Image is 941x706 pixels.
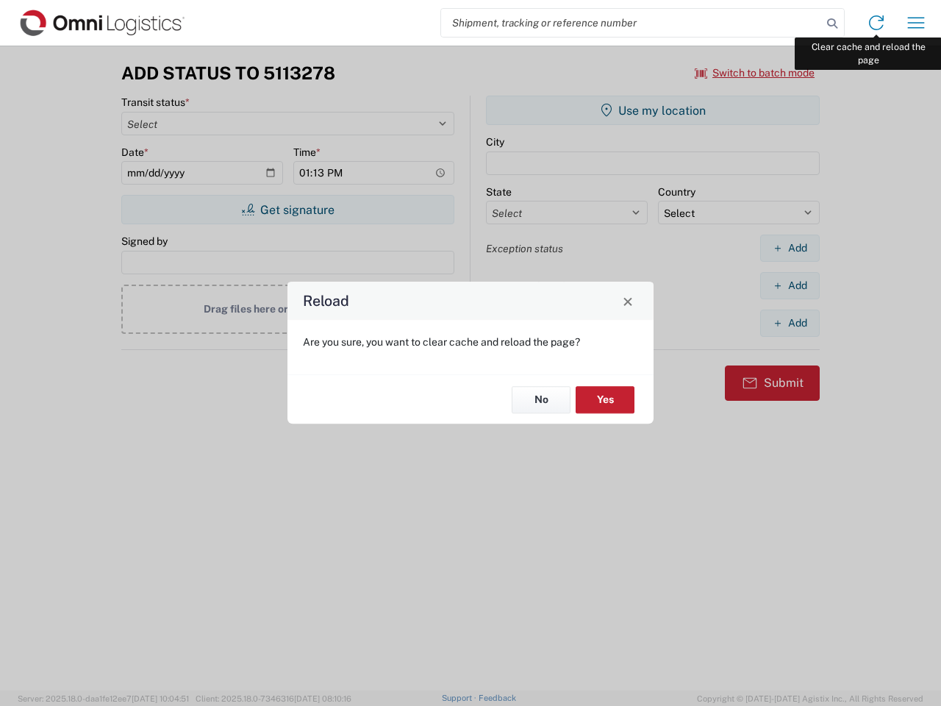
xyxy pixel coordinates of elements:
input: Shipment, tracking or reference number [441,9,822,37]
button: No [512,386,570,413]
h4: Reload [303,290,349,312]
button: Yes [576,386,634,413]
button: Close [618,290,638,311]
p: Are you sure, you want to clear cache and reload the page? [303,335,638,349]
